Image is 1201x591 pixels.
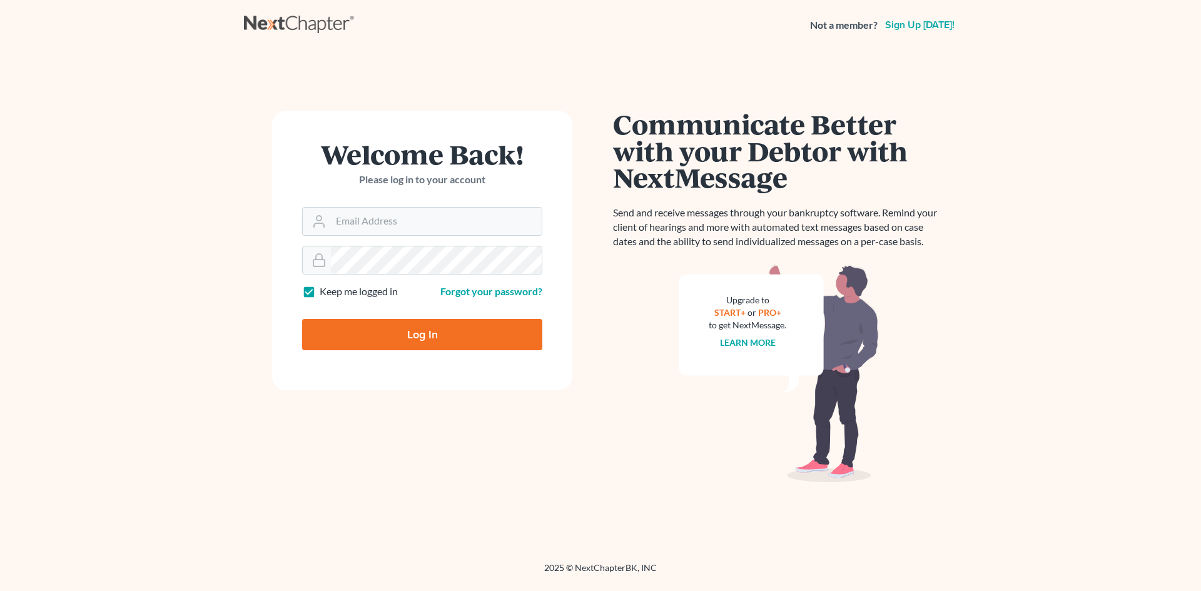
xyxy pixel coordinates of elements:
a: Forgot your password? [440,285,542,297]
h1: Communicate Better with your Debtor with NextMessage [613,111,945,191]
p: Send and receive messages through your bankruptcy software. Remind your client of hearings and mo... [613,206,945,249]
label: Keep me logged in [320,285,398,299]
div: to get NextMessage. [709,319,786,331]
div: 2025 © NextChapterBK, INC [244,562,957,584]
a: PRO+ [758,307,781,318]
input: Email Address [331,208,542,235]
a: START+ [714,307,746,318]
p: Please log in to your account [302,173,542,187]
img: nextmessage_bg-59042aed3d76b12b5cd301f8e5b87938c9018125f34e5fa2b7a6b67550977c72.svg [679,264,879,483]
span: or [747,307,756,318]
h1: Welcome Back! [302,141,542,168]
a: Learn more [720,337,776,348]
input: Log In [302,319,542,350]
a: Sign up [DATE]! [883,20,957,30]
strong: Not a member? [810,18,878,33]
div: Upgrade to [709,294,786,306]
